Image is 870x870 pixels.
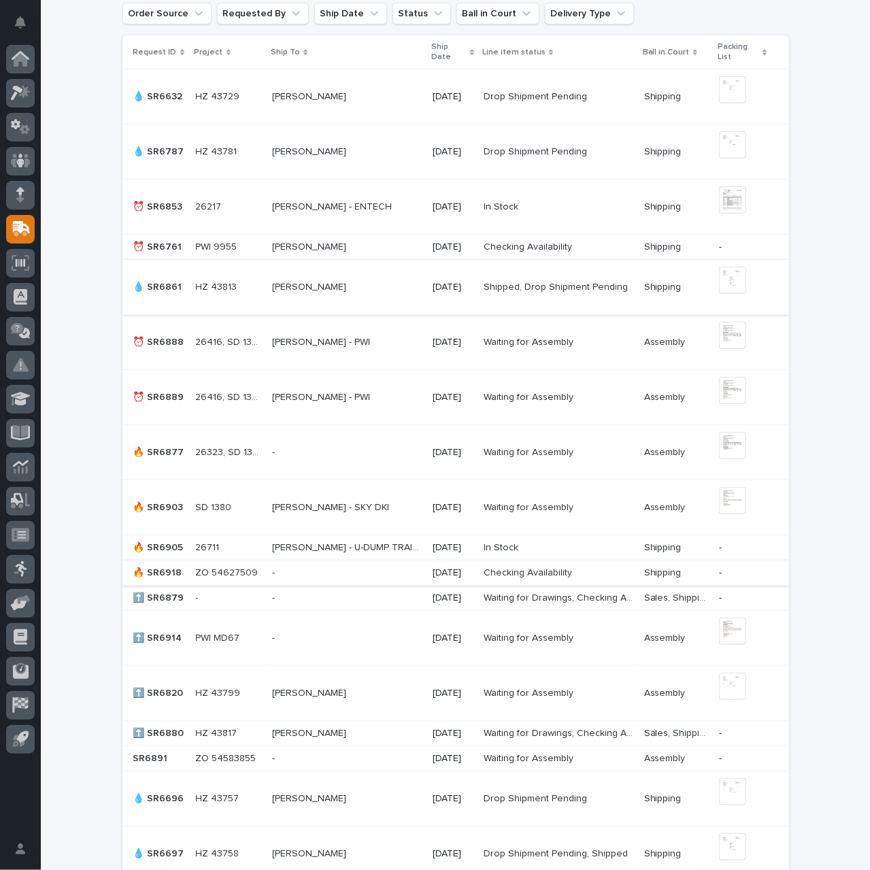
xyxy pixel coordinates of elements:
p: PWI MD67 [196,630,243,644]
p: [PERSON_NAME] - PWI [272,334,373,348]
p: 26711 [196,539,222,554]
p: HZ 43729 [196,88,243,103]
p: [DATE] [433,633,473,644]
p: ⏰ SR6889 [133,389,187,403]
p: - [272,630,278,644]
p: 🔥 SR6903 [133,499,186,514]
tr: ⏰ SR6761⏰ SR6761 PWI 9955PWI 9955 [PERSON_NAME][PERSON_NAME] [DATE]Checking AvailabilityChecking ... [122,235,789,260]
p: Assembly [644,750,688,765]
p: [PERSON_NAME] [272,685,349,699]
button: Notifications [6,8,35,37]
p: Waiting for Drawings, Checking Availability [484,590,636,604]
p: ⬆️ SR6879 [133,590,187,604]
p: HZ 43757 [196,790,242,805]
p: Shipping [644,239,684,253]
p: - [719,753,767,765]
p: [DATE] [433,146,473,158]
tr: 💧 SR6861💧 SR6861 HZ 43813HZ 43813 [PERSON_NAME][PERSON_NAME] [DATE]Shipped, Drop Shipment Pending... [122,260,789,315]
p: [PERSON_NAME] [272,144,349,158]
p: Checking Availability [484,239,575,253]
p: [DATE] [433,592,473,604]
p: Drop Shipment Pending [484,88,590,103]
p: Shipping [644,790,684,805]
tr: 🔥 SR6918🔥 SR6918 ZO 54627509ZO 54627509 -- [DATE]Checking AvailabilityChecking Availability Shipp... [122,561,789,586]
p: [PERSON_NAME] - ENTECH [272,199,395,213]
p: Shipping [644,539,684,554]
p: Shipping [644,279,684,293]
p: Shipping [644,846,684,860]
p: Waiting for Assembly [484,630,576,644]
p: Waiting for Assembly [484,334,576,348]
p: Packing List [718,39,759,65]
p: 💧 SR6696 [133,790,187,805]
p: Shipping [644,565,684,579]
p: Sales, Shipping [644,725,711,739]
p: ⬆️ SR6820 [133,685,186,699]
p: - [719,241,767,253]
p: ZO 54627509 [196,565,261,579]
p: 💧 SR6632 [133,88,186,103]
p: Project [195,45,223,60]
p: Shipped, Drop Shipment Pending [484,279,631,293]
p: HZ 43758 [196,846,242,860]
p: 26217 [196,199,224,213]
tr: ⏰ SR6889⏰ SR6889 26416, SD 137926416, SD 1379 [PERSON_NAME] - PWI[PERSON_NAME] - PWI [DATE]Waitin... [122,370,789,425]
p: Waiting for Assembly [484,685,576,699]
p: [DATE] [433,241,473,253]
p: 💧 SR6787 [133,144,187,158]
p: [PERSON_NAME] [272,239,349,253]
p: [DATE] [433,201,473,213]
tr: 💧 SR6787💧 SR6787 HZ 43781HZ 43781 [PERSON_NAME][PERSON_NAME] [DATE]Drop Shipment PendingDrop Ship... [122,124,789,180]
p: - [196,590,201,604]
p: [DATE] [433,447,473,458]
p: Assembly [644,685,688,699]
p: ⬆️ SR6880 [133,725,187,739]
button: Status [392,3,451,24]
button: Ball in Court [456,3,539,24]
p: 26416, SD 1379 [196,389,265,403]
p: 🔥 SR6918 [133,565,185,579]
p: [DATE] [433,337,473,348]
p: HZ 43799 [196,685,244,699]
tr: 🔥 SR6905🔥 SR6905 2671126711 [PERSON_NAME] - U-DUMP TRAILERS[PERSON_NAME] - U-DUMP TRAILERS [DATE]... [122,535,789,561]
p: Ball in Court [643,45,690,60]
p: Ship To [271,45,300,60]
p: [DATE] [433,753,473,765]
p: 26416, SD 1378 [196,334,265,348]
p: Waiting for Assembly [484,750,576,765]
p: - [719,542,767,554]
p: [DATE] [433,793,473,805]
p: 26323, SD 1375 [196,444,265,458]
p: - [719,567,767,579]
p: [DATE] [433,728,473,739]
p: [DATE] [433,688,473,699]
p: Shipping [644,88,684,103]
tr: ⬆️ SR6880⬆️ SR6880 HZ 43817HZ 43817 [PERSON_NAME][PERSON_NAME] [DATE]Waiting for Drawings, Checki... [122,721,789,746]
p: PWI 9955 [196,239,240,253]
p: [PERSON_NAME] [272,88,349,103]
tr: 💧 SR6696💧 SR6696 HZ 43757HZ 43757 [PERSON_NAME][PERSON_NAME] [DATE]Drop Shipment PendingDrop Ship... [122,771,789,826]
p: [DATE] [433,542,473,554]
p: Line item status [482,45,546,60]
p: [PERSON_NAME] - SKY DKI [272,499,392,514]
div: Notifications [17,16,35,38]
p: - [272,750,278,765]
p: [DATE] [433,567,473,579]
p: - [719,728,767,739]
p: SD 1380 [196,499,235,514]
p: - [272,565,278,579]
p: - [272,590,278,604]
p: Request ID [133,45,177,60]
p: Shipping [644,199,684,213]
p: 💧 SR6861 [133,279,185,293]
p: Ship Date [431,39,466,65]
p: [PERSON_NAME] [272,725,349,739]
p: 🔥 SR6877 [133,444,187,458]
p: Assembly [644,389,688,403]
p: HZ 43817 [196,725,240,739]
p: [DATE] [433,91,473,103]
p: SR6891 [133,750,171,765]
p: Sales, Shipping [644,590,711,604]
p: [DATE] [433,502,473,514]
p: 🔥 SR6905 [133,539,186,554]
